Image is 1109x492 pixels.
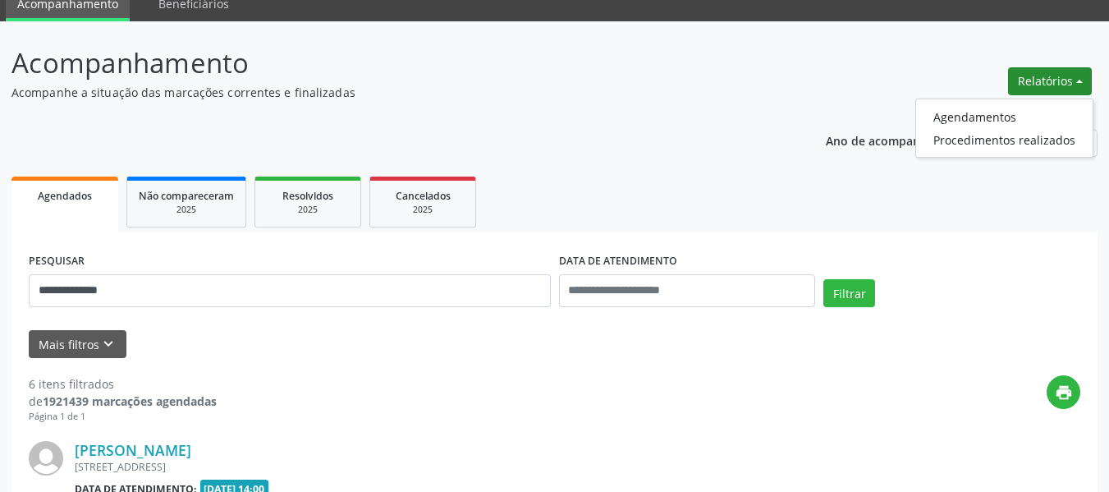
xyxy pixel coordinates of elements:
[29,330,126,359] button: Mais filtroskeyboard_arrow_down
[29,249,85,274] label: PESQUISAR
[43,393,217,409] strong: 1921439 marcações agendadas
[267,204,349,216] div: 2025
[75,441,191,459] a: [PERSON_NAME]
[382,204,464,216] div: 2025
[139,189,234,203] span: Não compareceram
[139,204,234,216] div: 2025
[823,279,875,307] button: Filtrar
[1047,375,1080,409] button: print
[916,128,1093,151] a: Procedimentos realizados
[38,189,92,203] span: Agendados
[75,460,834,474] div: [STREET_ADDRESS]
[29,441,63,476] img: img
[559,249,677,274] label: DATA DE ATENDIMENTO
[29,410,217,424] div: Página 1 de 1
[915,99,1093,158] ul: Relatórios
[1055,384,1073,402] i: print
[11,84,772,101] p: Acompanhe a situação das marcações correntes e finalizadas
[282,189,333,203] span: Resolvidos
[826,130,971,150] p: Ano de acompanhamento
[916,105,1093,128] a: Agendamentos
[99,335,117,353] i: keyboard_arrow_down
[29,375,217,393] div: 6 itens filtrados
[396,189,451,203] span: Cancelados
[1008,67,1092,95] button: Relatórios
[11,43,772,84] p: Acompanhamento
[29,393,217,410] div: de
